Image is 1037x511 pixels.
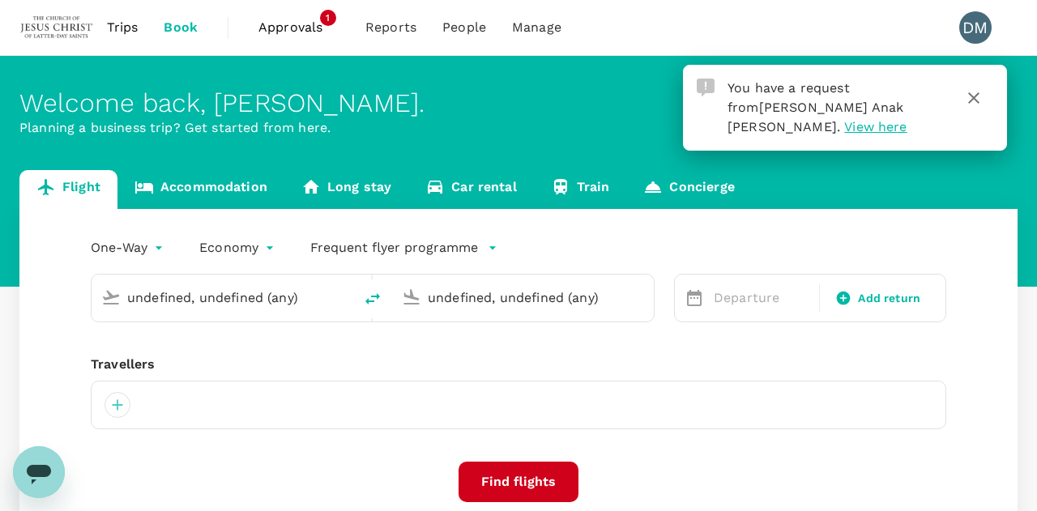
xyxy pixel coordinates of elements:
[428,285,620,310] input: Going to
[365,18,416,37] span: Reports
[199,235,278,261] div: Economy
[19,88,1018,118] div: Welcome back , [PERSON_NAME] .
[91,235,167,261] div: One-Way
[844,119,907,134] span: View here
[714,288,809,308] p: Departure
[19,118,1018,138] p: Planning a business trip? Get started from here.
[13,446,65,498] iframe: Button to launch messaging window
[858,290,920,307] span: Add return
[19,10,94,45] img: The Malaysian Church of Jesus Christ of Latter-day Saints
[642,296,646,299] button: Open
[91,355,946,374] div: Travellers
[310,238,478,258] p: Frequent flyer programme
[127,285,319,310] input: Depart from
[320,10,336,26] span: 1
[534,170,627,209] a: Train
[697,79,715,96] img: Approval Request
[728,80,903,134] span: You have a request from .
[342,296,345,299] button: Open
[107,18,139,37] span: Trips
[512,18,561,37] span: Manage
[258,18,339,37] span: Approvals
[408,170,534,209] a: Car rental
[117,170,284,209] a: Accommodation
[626,170,751,209] a: Concierge
[19,170,117,209] a: Flight
[284,170,408,209] a: Long stay
[310,238,497,258] button: Frequent flyer programme
[459,462,578,502] button: Find flights
[164,18,198,37] span: Book
[959,11,992,44] div: DM
[353,279,392,318] button: delete
[728,100,903,134] span: [PERSON_NAME] anak [PERSON_NAME]
[442,18,486,37] span: People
